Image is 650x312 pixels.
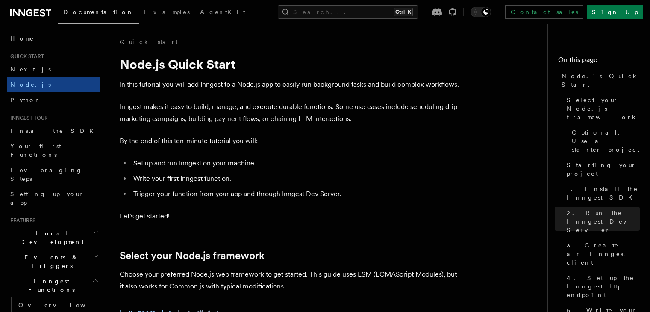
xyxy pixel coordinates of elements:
[120,79,462,91] p: In this tutorial you will add Inngest to a Node.js app to easily run background tasks and build c...
[10,167,82,182] span: Leveraging Steps
[471,7,491,17] button: Toggle dark mode
[7,217,35,224] span: Features
[58,3,139,24] a: Documentation
[7,226,100,250] button: Local Development
[7,77,100,92] a: Node.js
[10,34,34,43] span: Home
[7,53,44,60] span: Quick start
[18,302,106,309] span: Overview
[7,186,100,210] a: Setting up your app
[7,250,100,274] button: Events & Triggers
[120,250,265,262] a: Select your Node.js framework
[563,270,640,303] a: 4. Set up the Inngest http endpoint
[567,274,640,299] span: 4. Set up the Inngest http endpoint
[131,157,462,169] li: Set up and run Inngest on your machine.
[200,9,245,15] span: AgentKit
[572,128,640,154] span: Optional: Use a starter project
[7,123,100,138] a: Install the SDK
[278,5,418,19] button: Search...Ctrl+K
[562,72,640,89] span: Node.js Quick Start
[7,92,100,108] a: Python
[10,143,61,158] span: Your first Functions
[563,205,640,238] a: 2. Run the Inngest Dev Server
[558,55,640,68] h4: On this page
[505,5,583,19] a: Contact sales
[63,9,134,15] span: Documentation
[587,5,643,19] a: Sign Up
[139,3,195,23] a: Examples
[567,185,640,202] span: 1. Install the Inngest SDK
[7,138,100,162] a: Your first Functions
[10,97,41,103] span: Python
[120,38,178,46] a: Quick start
[195,3,250,23] a: AgentKit
[568,125,640,157] a: Optional: Use a starter project
[10,66,51,73] span: Next.js
[144,9,190,15] span: Examples
[7,162,100,186] a: Leveraging Steps
[10,127,99,134] span: Install the SDK
[131,188,462,200] li: Trigger your function from your app and through Inngest Dev Server.
[567,96,640,121] span: Select your Node.js framework
[7,277,92,294] span: Inngest Functions
[10,191,84,206] span: Setting up your app
[7,31,100,46] a: Home
[563,92,640,125] a: Select your Node.js framework
[120,56,462,72] h1: Node.js Quick Start
[7,115,48,121] span: Inngest tour
[567,241,640,267] span: 3. Create an Inngest client
[567,209,640,234] span: 2. Run the Inngest Dev Server
[7,62,100,77] a: Next.js
[567,161,640,178] span: Starting your project
[10,81,51,88] span: Node.js
[7,253,93,270] span: Events & Triggers
[563,157,640,181] a: Starting your project
[120,135,462,147] p: By the end of this ten-minute tutorial you will:
[563,181,640,205] a: 1. Install the Inngest SDK
[394,8,413,16] kbd: Ctrl+K
[7,229,93,246] span: Local Development
[120,268,462,292] p: Choose your preferred Node.js web framework to get started. This guide uses ESM (ECMAScript Modul...
[558,68,640,92] a: Node.js Quick Start
[120,210,462,222] p: Let's get started!
[563,238,640,270] a: 3. Create an Inngest client
[131,173,462,185] li: Write your first Inngest function.
[7,274,100,297] button: Inngest Functions
[120,101,462,125] p: Inngest makes it easy to build, manage, and execute durable functions. Some use cases include sch...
